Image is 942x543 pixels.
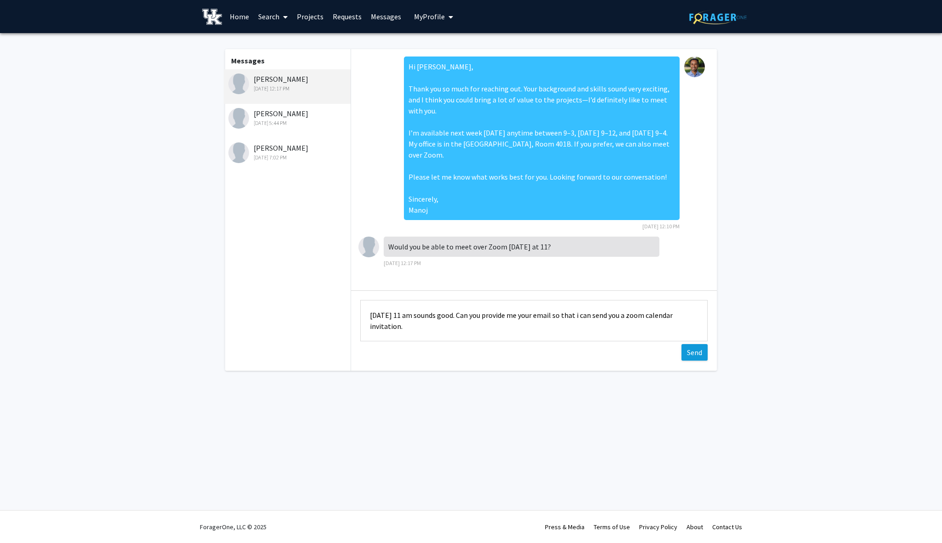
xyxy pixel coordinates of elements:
[366,0,406,33] a: Messages
[687,523,703,531] a: About
[228,108,348,127] div: [PERSON_NAME]
[200,511,267,543] div: ForagerOne, LLC © 2025
[684,57,705,77] img: Manoj Sapkota
[328,0,366,33] a: Requests
[358,237,379,257] img: James Rollason
[681,344,708,361] button: Send
[228,85,348,93] div: [DATE] 12:17 PM
[404,57,680,220] div: Hi [PERSON_NAME], Thank you so much for reaching out. Your background and skills sound very excit...
[384,260,421,266] span: [DATE] 12:17 PM
[231,56,265,65] b: Messages
[202,9,222,25] img: University of Kentucky Logo
[642,223,680,230] span: [DATE] 12:10 PM
[545,523,584,531] a: Press & Media
[228,74,249,94] img: James Rollason
[594,523,630,531] a: Terms of Use
[228,119,348,127] div: [DATE] 5:44 PM
[414,12,445,21] span: My Profile
[228,153,348,162] div: [DATE] 7:02 PM
[384,237,659,257] div: Would you be able to meet over Zoom [DATE] at 11?
[225,0,254,33] a: Home
[228,74,348,93] div: [PERSON_NAME]
[254,0,292,33] a: Search
[712,523,742,531] a: Contact Us
[7,502,39,536] iframe: Chat
[228,142,348,162] div: [PERSON_NAME]
[292,0,328,33] a: Projects
[228,108,249,129] img: Ghadir Zannoun
[228,142,249,163] img: Vivek Mohan
[689,10,747,24] img: ForagerOne Logo
[639,523,677,531] a: Privacy Policy
[360,300,708,341] textarea: Message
